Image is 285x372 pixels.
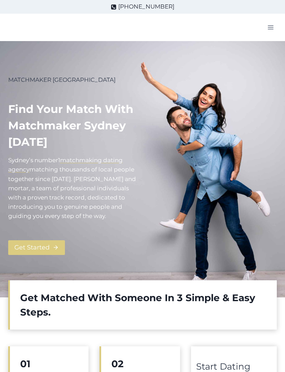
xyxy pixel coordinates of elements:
[118,2,174,11] span: [PHONE_NUMBER]
[8,157,123,173] a: matchmaking dating agency
[8,101,137,150] h1: Find your match with Matchmaker Sydney [DATE]
[111,357,169,371] h2: 02
[20,291,267,319] h2: Get Matched With Someone In 3 Simple & Easy Steps.​
[8,156,137,221] p: Sydney’s number atching thousands of local people together since [DATE]. [PERSON_NAME] and mortar...
[29,166,36,173] mark: m
[8,240,65,255] a: Get Started
[58,157,60,164] mark: 1
[14,243,50,253] span: Get Started
[111,2,174,11] a: [PHONE_NUMBER]
[8,75,137,85] p: MATCHMAKER [GEOGRAPHIC_DATA]
[264,22,277,33] button: Open menu
[20,357,78,371] h2: 01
